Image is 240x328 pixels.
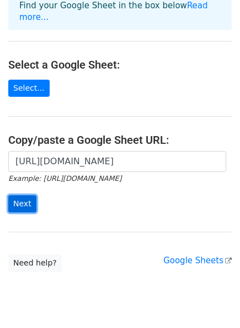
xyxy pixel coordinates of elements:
[19,1,208,22] a: Read more...
[185,275,240,328] iframe: Chat Widget
[8,151,226,172] input: Paste your Google Sheet URL here
[185,275,240,328] div: Csevegés widget
[8,80,50,97] a: Select...
[163,256,232,265] a: Google Sheets
[8,58,232,71] h4: Select a Google Sheet:
[8,195,36,212] input: Next
[8,133,232,147] h4: Copy/paste a Google Sheet URL:
[8,174,121,183] small: Example: [URL][DOMAIN_NAME]
[8,254,62,272] a: Need help?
